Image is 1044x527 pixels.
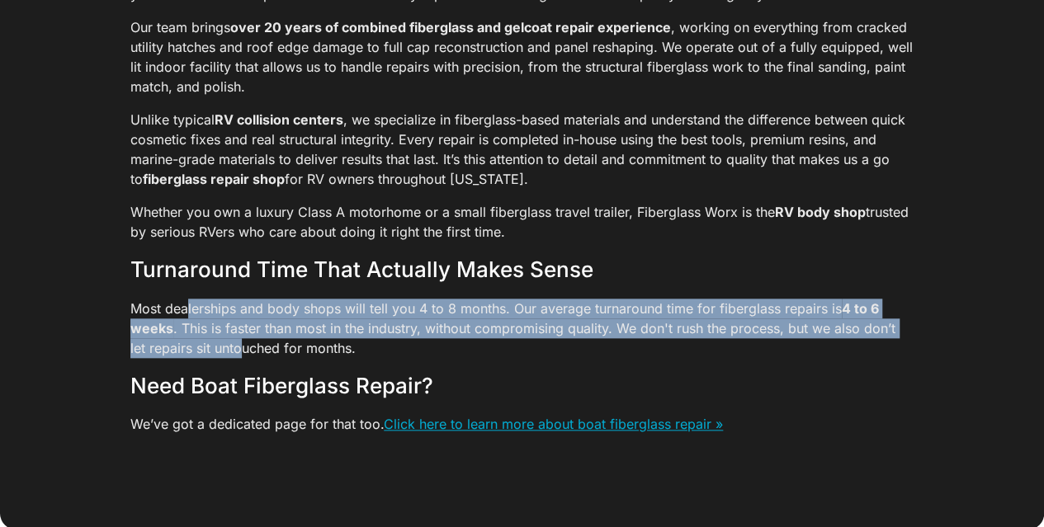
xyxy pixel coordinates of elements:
strong: RV collision centers [215,111,343,128]
strong: fiberglass repair shop [143,171,285,187]
strong: over 20 years of combined fiberglass and gelcoat repair experience [230,19,671,35]
strong: RV body shop [775,204,866,220]
h3: Turnaround Time That Actually Makes Sense [130,255,914,285]
p: Our team brings , working on everything from cracked utility hatches and roof edge damage to full... [130,17,914,96]
p: Most dealerships and body shops will tell you 4 to 8 months. Our average turnaround time for fibe... [130,299,914,358]
p: Whether you own a luxury Class A motorhome or a small fiberglass travel trailer, Fiberglass Worx ... [130,202,914,242]
p: We’ve got a dedicated page for that too. [130,414,914,434]
strong: 4 to 6 weeks [130,300,879,336]
h1: ‍ [130,447,914,493]
h3: Need Boat Fiberglass Repair? [130,371,914,401]
p: Unlike typical , we specialize in fiberglass-based materials and understand the difference betwee... [130,110,914,189]
a: Click here to learn more about boat fiberglass repair » [384,416,723,432]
